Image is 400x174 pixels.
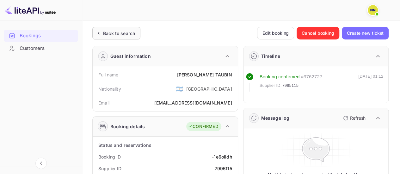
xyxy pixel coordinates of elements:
[176,83,183,94] span: United States
[154,99,232,106] div: [EMAIL_ADDRESS][DOMAIN_NAME]
[98,142,151,148] div: Status and reservations
[257,27,294,39] button: Edit booking
[110,123,145,130] div: Booking details
[358,73,383,92] div: [DATE] 01:12
[188,123,218,130] div: CONFIRMED
[260,73,300,81] div: Booking confirmed
[301,73,322,81] div: # 3762727
[103,30,135,37] div: Back to search
[110,53,151,59] div: Guest information
[35,158,47,169] button: Collapse navigation
[98,153,121,160] div: Booking ID
[282,82,298,89] span: 7995115
[297,27,339,39] button: Cancel booking
[20,45,75,52] div: Customers
[186,86,232,92] div: [GEOGRAPHIC_DATA]
[4,30,78,41] a: Bookings
[20,32,75,39] div: Bookings
[212,153,232,160] div: -1e6oIidh
[350,115,366,121] p: Refresh
[177,71,232,78] div: [PERSON_NAME] TAUBIN
[98,165,121,172] div: Supplier ID
[98,86,121,92] div: Nationality
[339,113,368,123] button: Refresh
[5,5,56,15] img: LiteAPI logo
[214,165,232,172] div: 7995115
[98,99,109,106] div: Email
[342,27,389,39] button: Create new ticket
[4,42,78,55] div: Customers
[4,30,78,42] div: Bookings
[368,5,378,15] img: N/A N/A
[261,53,280,59] div: Timeline
[98,71,118,78] div: Full name
[260,82,282,89] span: Supplier ID:
[261,115,290,121] div: Message log
[4,42,78,54] a: Customers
